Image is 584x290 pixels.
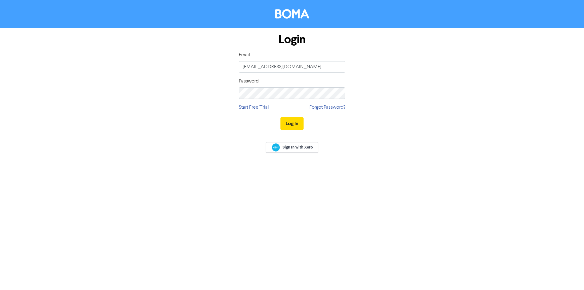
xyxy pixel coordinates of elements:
[266,142,318,153] a: Sign In with Xero
[239,51,250,59] label: Email
[309,104,345,111] a: Forgot Password?
[272,143,280,152] img: Xero logo
[239,78,259,85] label: Password
[239,104,269,111] a: Start Free Trial
[239,33,345,47] h1: Login
[554,261,584,290] iframe: Chat Widget
[283,145,313,150] span: Sign In with Xero
[275,9,309,19] img: BOMA Logo
[280,117,304,130] button: Log In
